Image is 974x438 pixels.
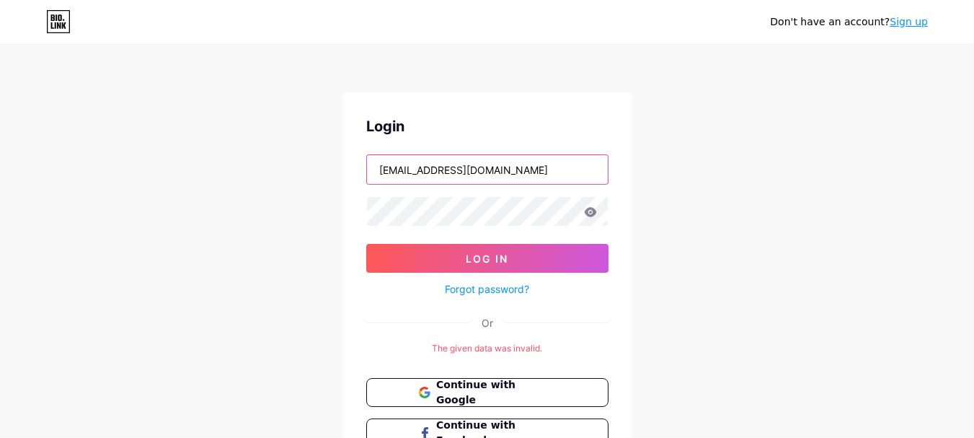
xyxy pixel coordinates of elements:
[890,16,928,27] a: Sign up
[482,315,493,330] div: Or
[436,377,555,408] span: Continue with Google
[367,155,608,184] input: Username
[770,14,928,30] div: Don't have an account?
[366,115,608,137] div: Login
[366,378,608,407] button: Continue with Google
[366,342,608,355] div: The given data was invalid.
[366,244,608,273] button: Log In
[466,253,508,265] span: Log In
[445,281,529,297] a: Forgot password?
